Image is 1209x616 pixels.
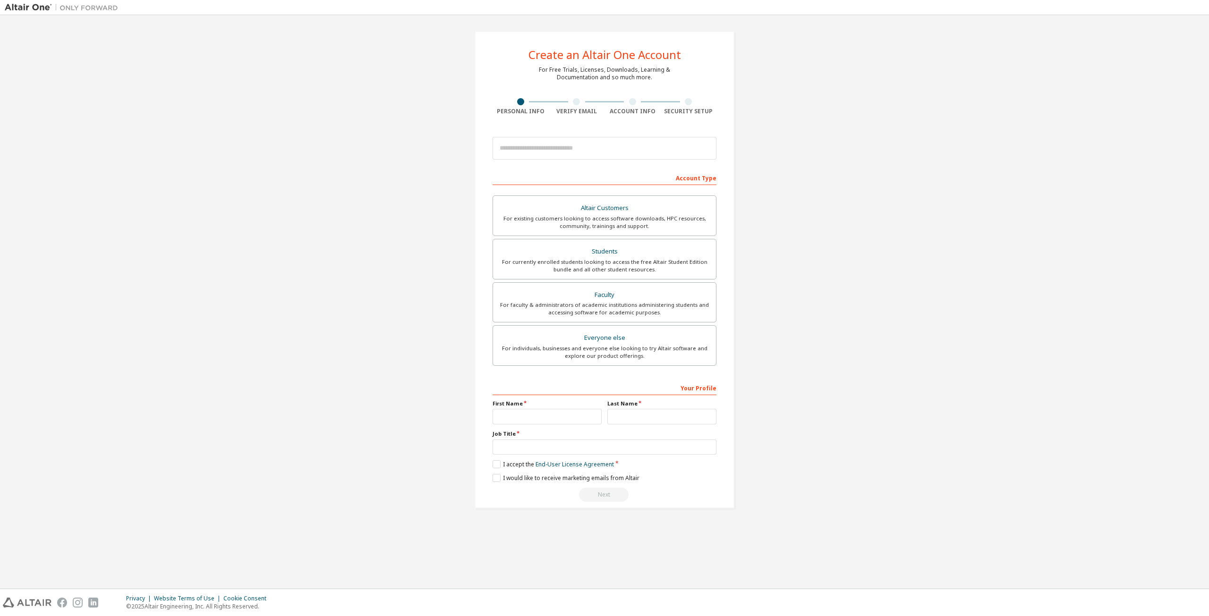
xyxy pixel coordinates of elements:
[528,49,681,60] div: Create an Altair One Account
[493,170,716,185] div: Account Type
[499,301,710,316] div: For faculty & administrators of academic institutions administering students and accessing softwa...
[499,288,710,302] div: Faculty
[499,345,710,360] div: For individuals, businesses and everyone else looking to try Altair software and explore our prod...
[549,108,605,115] div: Verify Email
[499,331,710,345] div: Everyone else
[499,215,710,230] div: For existing customers looking to access software downloads, HPC resources, community, trainings ...
[493,400,602,407] label: First Name
[5,3,123,12] img: Altair One
[57,598,67,608] img: facebook.svg
[493,474,639,482] label: I would like to receive marketing emails from Altair
[499,202,710,215] div: Altair Customers
[493,380,716,395] div: Your Profile
[493,430,716,438] label: Job Title
[493,460,614,468] label: I accept the
[3,598,51,608] img: altair_logo.svg
[73,598,83,608] img: instagram.svg
[126,602,272,610] p: © 2025 Altair Engineering, Inc. All Rights Reserved.
[499,245,710,258] div: Students
[607,400,716,407] label: Last Name
[223,595,272,602] div: Cookie Consent
[154,595,223,602] div: Website Terms of Use
[661,108,717,115] div: Security Setup
[493,108,549,115] div: Personal Info
[536,460,614,468] a: End-User License Agreement
[88,598,98,608] img: linkedin.svg
[126,595,154,602] div: Privacy
[499,258,710,273] div: For currently enrolled students looking to access the free Altair Student Edition bundle and all ...
[539,66,670,81] div: For Free Trials, Licenses, Downloads, Learning & Documentation and so much more.
[604,108,661,115] div: Account Info
[493,488,716,502] div: Read and acccept EULA to continue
